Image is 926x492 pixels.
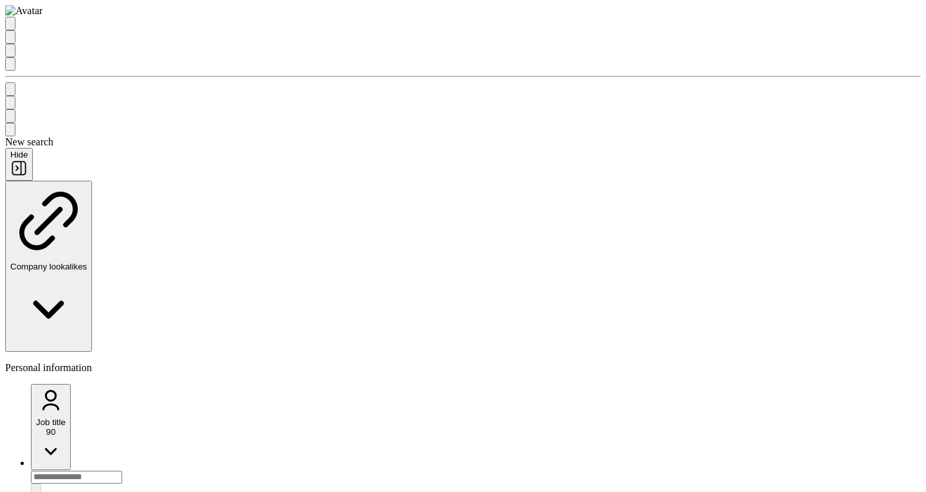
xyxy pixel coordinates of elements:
button: Dashboard [5,109,15,123]
button: Use Surfe API [5,96,15,109]
button: Use Surfe on LinkedIn [5,82,15,96]
button: Search [5,30,15,44]
div: Company lookalikes [10,262,87,271]
img: Avatar [5,5,42,17]
button: Job title90 [31,384,71,470]
button: Quick start [5,17,15,30]
p: Personal information [5,362,921,374]
div: 90 [36,427,66,437]
button: My lists [5,57,15,71]
div: Job title [36,417,66,427]
div: New search [5,136,921,148]
button: Company lookalikes [5,181,92,352]
button: Hide [5,148,33,181]
button: Feedback [5,123,15,136]
button: Enrich CSV [5,44,15,57]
